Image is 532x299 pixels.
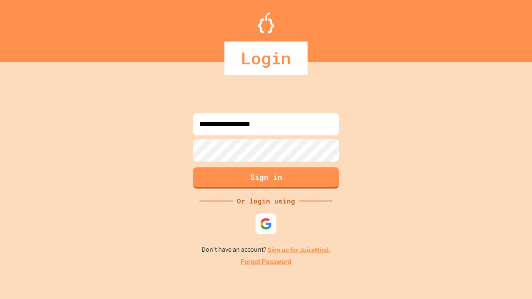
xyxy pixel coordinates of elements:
div: Or login using [233,196,299,206]
img: Logo.svg [258,12,274,33]
img: google-icon.svg [260,218,272,230]
p: Don't have an account? [202,245,331,255]
div: Login [224,42,308,75]
a: Forgot Password [241,257,291,267]
a: Sign up for JuiceMind. [268,245,331,254]
button: Sign in [193,167,339,189]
